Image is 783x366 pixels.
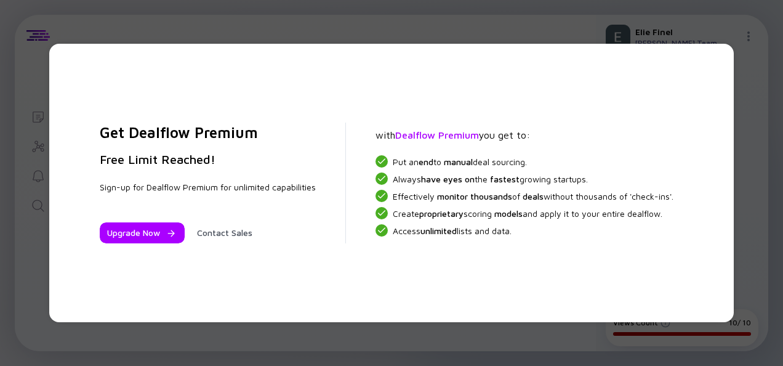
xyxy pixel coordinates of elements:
[190,222,260,243] button: Contact Sales
[419,157,433,167] span: end
[419,208,464,219] span: proprietary
[100,152,316,167] h3: Free Limit Reached!
[421,174,475,184] span: have eyes on
[494,208,523,219] span: models
[393,157,527,167] span: Put an to deal sourcing.
[437,191,512,201] span: monitor thousands
[523,191,544,201] span: deals
[395,129,479,140] span: Dealflow Premium
[375,129,530,140] span: with you get to:
[393,208,662,219] span: Create scoring and apply it to your entire dealflow.
[444,157,473,167] span: manual
[100,222,185,243] button: Upgrade Now
[393,174,588,184] span: Always the growing startups.
[393,191,673,201] span: Effectively of without thousands of 'check-ins'.
[393,226,512,236] span: Access lists and data.
[420,226,457,236] span: unlimited
[100,123,316,142] h2: Get Dealflow Premium
[100,182,316,193] div: Sign-up for Dealflow Premium for unlimited capabilities
[490,174,520,184] span: fastest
